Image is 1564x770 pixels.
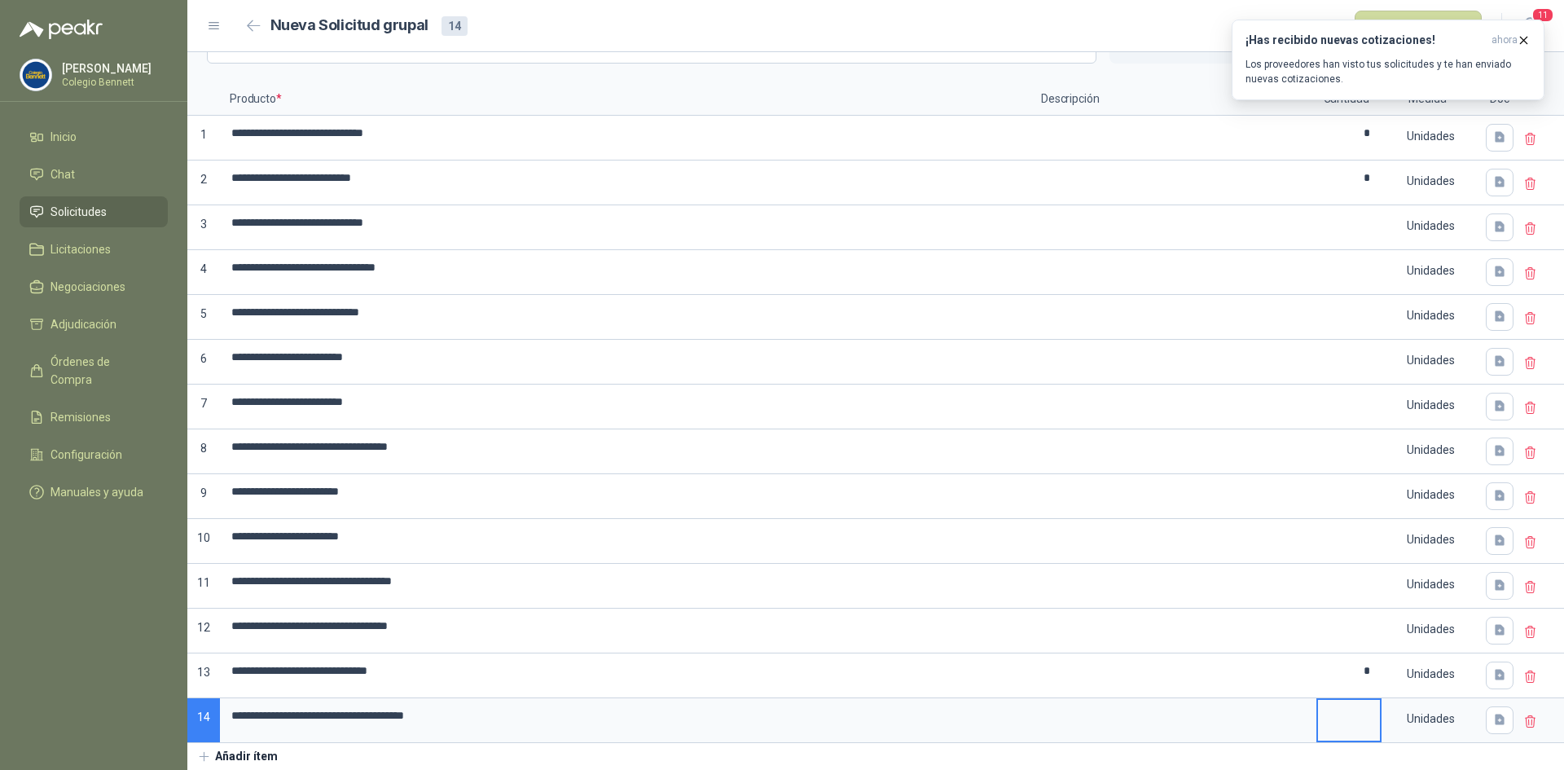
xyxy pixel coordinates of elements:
p: Producto [220,83,1031,116]
p: 11 [187,564,220,609]
span: Órdenes de Compra [51,353,152,389]
div: Unidades [1383,431,1478,469]
a: Inicio [20,121,168,152]
a: Adjudicación [20,309,168,340]
p: 7 [187,385,220,429]
span: Negociaciones [51,278,125,296]
img: Company Logo [20,59,51,90]
span: 11 [1531,7,1554,23]
span: Adjudicación [51,315,116,333]
span: Licitaciones [51,240,111,258]
a: Chat [20,159,168,190]
span: Manuales y ayuda [51,483,143,501]
span: Chat [51,165,75,183]
a: Negociaciones [20,271,168,302]
div: Unidades [1383,341,1478,379]
p: Descripción [1031,83,1316,116]
p: 6 [187,340,220,385]
div: Unidades [1383,655,1478,693]
span: ahora [1492,33,1518,47]
p: [PERSON_NAME] [62,63,164,74]
p: 12 [187,609,220,653]
a: Licitaciones [20,234,168,265]
span: Remisiones [51,408,111,426]
p: Colegio Bennett [62,77,164,87]
div: Unidades [1383,252,1478,289]
button: Publicar solicitudes [1355,11,1482,42]
button: ¡Has recibido nuevas cotizaciones!ahora Los proveedores han visto tus solicitudes y te han enviad... [1232,20,1544,100]
span: Inicio [51,128,77,146]
div: Unidades [1383,207,1478,244]
p: 13 [187,653,220,698]
div: Unidades [1383,521,1478,558]
p: 4 [187,250,220,295]
a: Solicitudes [20,196,168,227]
div: Unidades [1383,117,1478,155]
p: 9 [187,474,220,519]
p: 2 [187,161,220,205]
div: Unidades [1383,476,1478,513]
div: Unidades [1383,297,1478,334]
a: Remisiones [20,402,168,433]
span: Solicitudes [51,203,107,221]
button: 11 [1515,11,1544,41]
div: 14 [442,16,468,36]
div: Unidades [1383,565,1478,603]
p: 1 [187,116,220,161]
a: Órdenes de Compra [20,346,168,395]
div: Unidades [1383,700,1478,737]
p: 5 [187,295,220,340]
div: Unidades [1383,386,1478,424]
p: 3 [187,205,220,250]
p: Los proveedores han visto tus solicitudes y te han enviado nuevas cotizaciones. [1245,57,1531,86]
img: Logo peakr [20,20,103,39]
p: 8 [187,429,220,474]
h3: ¡Has recibido nuevas cotizaciones! [1245,33,1485,47]
h2: Nueva Solicitud grupal [270,14,428,37]
a: Manuales y ayuda [20,477,168,508]
div: Unidades [1383,162,1478,200]
p: 14 [187,698,220,743]
span: Configuración [51,446,122,464]
div: Unidades [1383,610,1478,648]
p: 10 [187,519,220,564]
a: Configuración [20,439,168,470]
